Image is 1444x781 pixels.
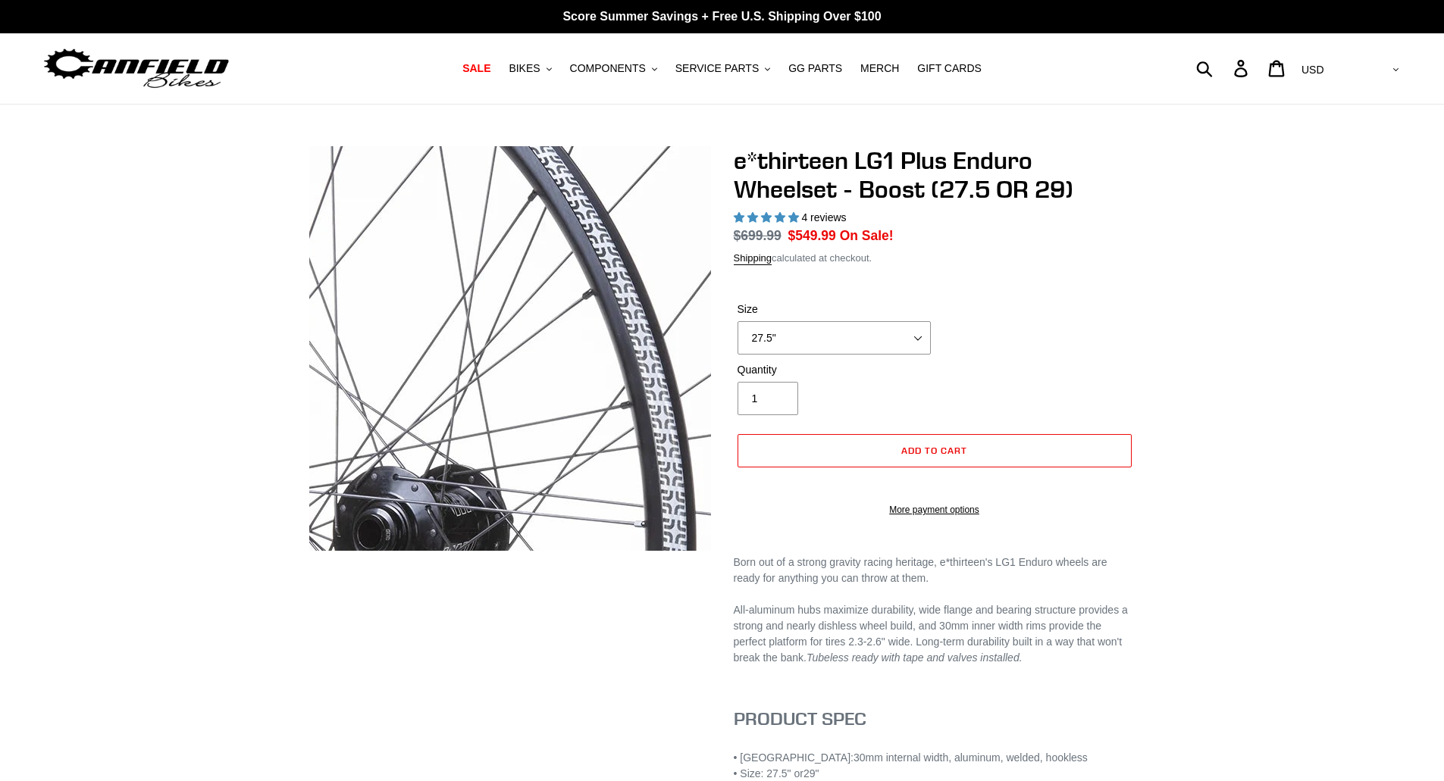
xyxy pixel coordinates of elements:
[901,445,967,456] span: Add to cart
[910,58,989,79] a: GIFT CARDS
[734,602,1135,666] p: All-aluminum hubs maximize durability, wide flange and bearing structure provides a strong and ne...
[734,251,1135,266] div: calculated at checkout.
[562,58,665,79] button: COMPONENTS
[781,58,850,79] a: GG PARTS
[853,58,907,79] a: MERCH
[1204,52,1243,85] input: Search
[860,62,899,75] span: MERCH
[738,301,931,317] label: Size
[501,58,559,79] button: BIKES
[734,555,1135,586] div: Born out of a strong gravity racing heritage, e*thirteen's LG1 Enduro wheels are ready for anythi...
[734,252,772,265] a: Shipping
[42,45,231,92] img: Canfield Bikes
[734,767,803,779] span: • Size: 27.5" or
[734,751,854,764] span: • [GEOGRAPHIC_DATA]:
[734,146,1135,205] h1: e*thirteen LG1 Plus Enduro Wheelset - Boost (27.5 OR 29)
[734,708,1135,729] h3: PRODUCT SPEC
[788,228,836,243] span: $549.99
[675,62,759,75] span: SERVICE PARTS
[668,58,778,79] button: SERVICE PARTS
[807,651,1023,664] em: Tubeless ready with tape and valves installed.
[734,211,802,223] span: 5.00 stars
[570,62,646,75] span: COMPONENTS
[917,62,982,75] span: GIFT CARDS
[738,503,1132,517] a: More payment options
[509,62,540,75] span: BIKES
[455,58,498,79] a: SALE
[738,362,931,378] label: Quantity
[738,434,1132,467] button: Add to cart
[801,211,846,223] span: 4 reviews
[788,62,842,75] span: GG PARTS
[462,62,490,75] span: SALE
[734,750,1135,766] div: 30mm internal width, aluminum, welded, hookless
[840,226,894,245] span: On Sale!
[734,228,782,243] s: $699.99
